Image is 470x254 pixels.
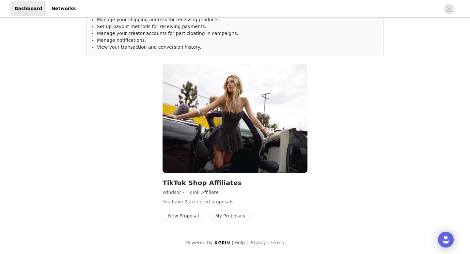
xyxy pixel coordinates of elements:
span: s [231,199,233,204]
span: Manage notifications. [97,38,146,43]
span: | [267,240,269,245]
div: avatar [446,4,452,14]
img: Windsor [163,64,307,173]
a: Privacy [249,240,266,245]
a: Help [235,240,245,245]
span: | [246,240,248,245]
span: Powered by [186,240,212,245]
span: Set up payout methods for receiving payments. [97,24,206,29]
span: Manage your creator accounts for participating in campaigns. [97,31,238,36]
a: Networks [47,1,80,16]
button: New Proposal [163,211,204,221]
span: Manage your shipping address for receiving products. [97,17,220,22]
p: Windsor - TikTok Affiliate [163,189,307,196]
span: View your transaction and conversion history. [97,44,201,50]
h2: TikTok Shop Affiliates [163,178,307,188]
span: | [232,240,233,245]
a: Dashboard [10,1,46,16]
p: You have 2 accepted proposal . [163,198,307,205]
a: Terms [270,240,284,245]
img: logo [214,241,230,245]
div: Open Intercom Messenger [438,232,454,247]
button: My Proposals [210,211,251,221]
